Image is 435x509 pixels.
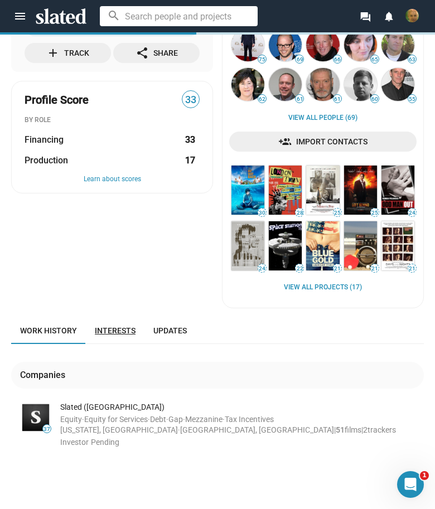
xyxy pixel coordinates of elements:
[84,415,150,424] span: Equity for Services ·
[288,114,357,123] a: View all People (69)
[13,9,27,23] mat-icon: menu
[229,219,267,273] a: Voice from the Stone
[363,425,368,434] span: 2
[267,219,304,273] a: Space Station 76
[269,166,302,215] img: London Town
[46,46,60,60] mat-icon: add
[91,438,119,447] span: Pending
[113,43,200,63] button: Share
[408,56,416,63] span: 63
[25,154,68,166] span: Production
[100,6,258,26] input: Search people and projects
[361,425,363,434] span: |
[150,415,168,424] span: Debt ·
[25,175,200,184] button: Learn about scores
[333,96,341,103] span: 61
[20,369,70,381] div: Companies
[86,317,144,344] a: Interests
[306,68,339,101] img: Stephen Lang
[144,317,196,344] a: Updates
[46,43,89,63] div: Track
[344,221,377,270] img: Ping Pong Summer
[381,166,414,215] img: Roman Polanski: Odd Man Out
[269,221,302,270] img: Space Station 76
[342,219,379,273] a: Ping Pong Summer
[344,28,377,61] img: Lila Yacoub
[60,415,84,424] span: Equity ·
[405,9,419,22] img: Justin Lloyd-Williams
[306,166,339,215] img: The Inevitable Defeat of Mister and Pete
[345,425,361,434] span: films
[136,43,178,63] div: Share
[225,415,274,424] span: Tax Incentives
[334,425,336,434] span: |
[360,11,370,22] mat-icon: forum
[383,11,394,21] mat-icon: notifications
[231,68,264,101] img: Christine Vachon
[371,96,379,103] span: 60
[60,425,180,434] span: [US_STATE], [GEOGRAPHIC_DATA] ·
[408,96,416,103] span: 55
[371,265,379,272] span: 21
[381,221,414,270] img: Days and Nights
[400,7,424,25] button: Justin Lloyd-Williams
[238,132,408,152] span: Import Contacts
[229,132,417,152] a: Import Contacts
[344,166,377,215] img: Left Behind
[267,163,304,217] a: London Town
[258,96,266,103] span: 62
[20,326,77,335] span: Work history
[344,68,377,101] img: Oren Peli
[420,471,429,480] span: 1
[379,163,417,217] a: Roman Polanski: Odd Man Out
[25,116,200,125] div: BY ROLE
[381,28,414,61] img: William Chartoff
[180,425,334,434] span: [GEOGRAPHIC_DATA], [GEOGRAPHIC_DATA]
[333,56,341,63] span: 66
[11,317,86,344] a: Work history
[368,425,396,434] span: trackers
[231,28,264,61] img: Kevin Walsh
[269,28,302,61] img: Damon Lindelof
[185,134,195,146] strong: 33
[296,96,303,103] span: 61
[182,93,199,108] span: 33
[381,68,414,101] img: Clark Gregg
[25,93,89,108] span: Profile Score
[333,210,341,216] span: 25
[284,283,362,292] a: View all Projects (17)
[371,210,379,216] span: 25
[379,219,417,273] a: Days and Nights
[304,219,341,273] a: Blue Gold: American Jeans
[306,221,339,270] img: Blue Gold: American Jeans
[60,438,89,447] span: Investor
[258,56,266,63] span: 75
[231,166,264,215] img: The Way Way Back
[296,56,303,63] span: 69
[269,68,302,101] img: Michael Hansen
[25,43,111,63] button: Track
[22,404,49,431] img: Slated (us)
[304,163,341,217] a: The Inevitable Defeat of Mister and Pete
[25,134,64,146] span: Financing
[371,56,379,63] span: 65
[258,265,266,272] span: 24
[296,210,303,216] span: 28
[296,265,303,272] span: 22
[185,154,195,166] strong: 17
[168,415,185,424] span: Gap ·
[231,221,264,270] img: Voice from the Stone
[229,163,267,217] a: The Way Way Back
[60,402,424,413] div: Slated ([GEOGRAPHIC_DATA])
[408,210,416,216] span: 24
[397,471,424,498] iframe: Intercom live chat
[136,46,149,60] mat-icon: share
[333,265,341,272] span: 21
[258,210,266,216] span: 30
[342,163,379,217] a: Left Behind
[306,28,339,61] img: David Lancaster
[153,326,187,335] span: Updates
[408,265,416,272] span: 21
[95,326,136,335] span: Interests
[185,415,225,424] span: Mezzanine ·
